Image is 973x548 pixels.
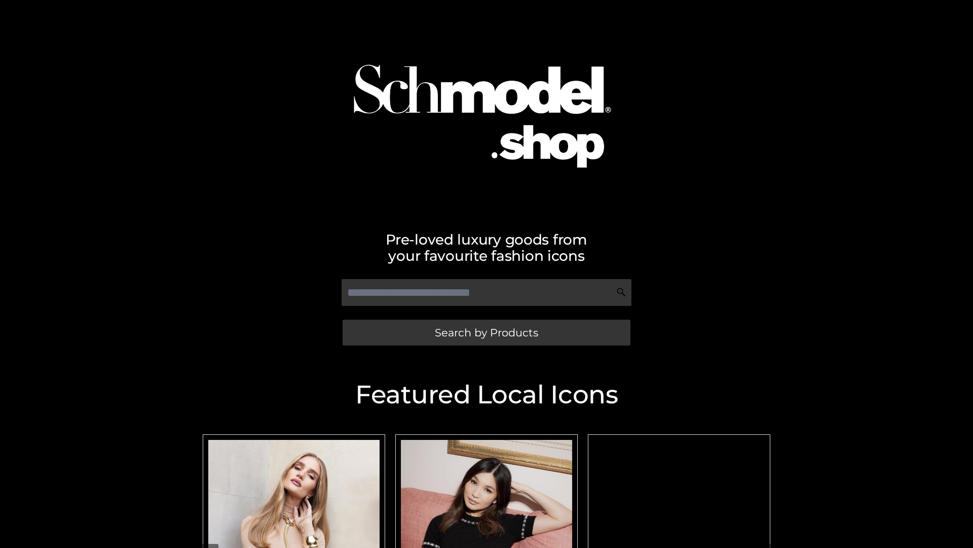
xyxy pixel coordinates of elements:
[435,327,538,338] span: Search by Products
[343,320,630,346] a: Search by Products
[198,382,775,407] h2: Featured Local Icons​
[198,231,775,264] h2: Pre-loved luxury goods from your favourite fashion icons
[616,287,626,297] img: Search Icon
